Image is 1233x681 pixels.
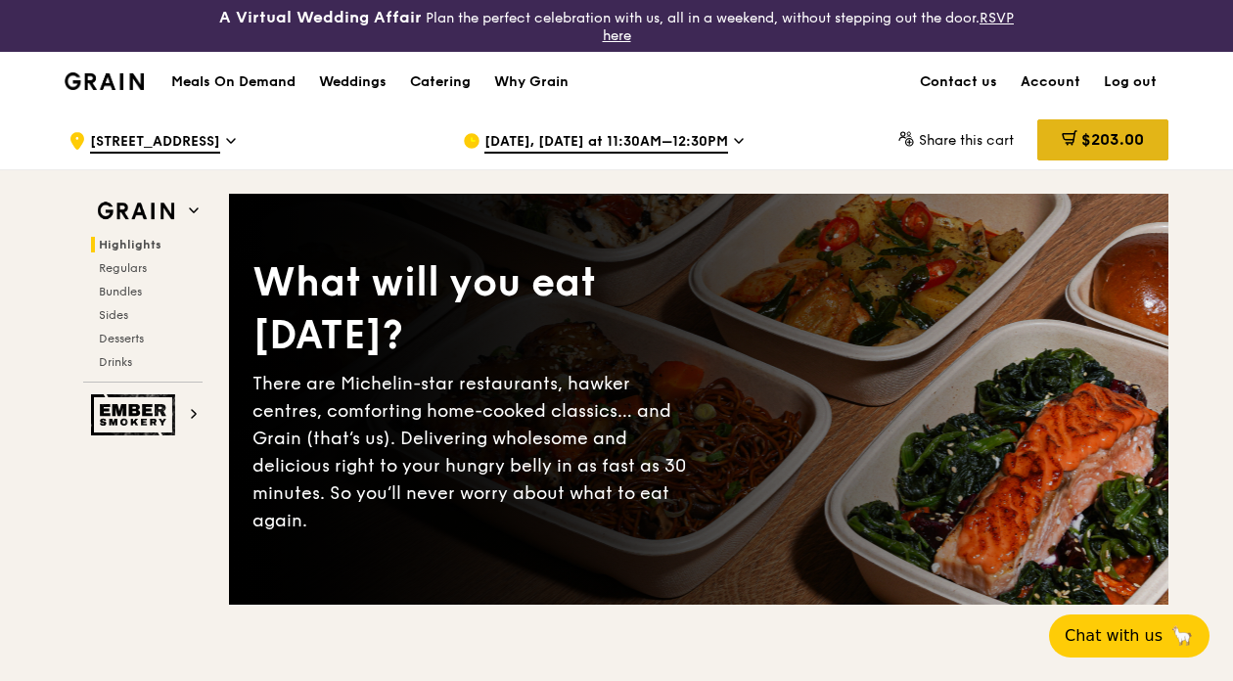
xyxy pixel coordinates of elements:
[1065,624,1163,648] span: Chat with us
[205,8,1027,44] div: Plan the perfect celebration with us, all in a weekend, without stepping out the door.
[99,238,161,251] span: Highlights
[99,332,144,345] span: Desserts
[65,72,144,90] img: Grain
[252,370,699,534] div: There are Michelin-star restaurants, hawker centres, comforting home-cooked classics… and Grain (...
[410,53,471,112] div: Catering
[482,53,580,112] a: Why Grain
[65,51,144,110] a: GrainGrain
[484,132,728,154] span: [DATE], [DATE] at 11:30AM–12:30PM
[1092,53,1168,112] a: Log out
[91,194,181,229] img: Grain web logo
[908,53,1009,112] a: Contact us
[90,132,220,154] span: [STREET_ADDRESS]
[99,355,132,369] span: Drinks
[1081,130,1144,149] span: $203.00
[494,53,569,112] div: Why Grain
[1170,624,1194,648] span: 🦙
[1009,53,1092,112] a: Account
[398,53,482,112] a: Catering
[99,285,142,298] span: Bundles
[99,308,128,322] span: Sides
[171,72,296,92] h1: Meals On Demand
[219,8,422,27] h3: A Virtual Wedding Affair
[319,53,387,112] div: Weddings
[919,132,1014,149] span: Share this cart
[307,53,398,112] a: Weddings
[252,256,699,362] div: What will you eat [DATE]?
[91,394,181,435] img: Ember Smokery web logo
[99,261,147,275] span: Regulars
[1049,614,1210,658] button: Chat with us🦙
[603,10,1015,44] a: RSVP here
